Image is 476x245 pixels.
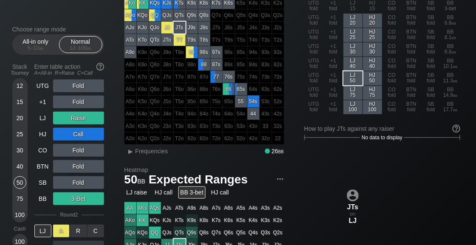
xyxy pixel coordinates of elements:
div: 100% fold in prior round [186,108,198,120]
div: 100% fold in prior round [260,59,272,70]
div: LJ 30 [344,42,363,56]
div: A6s [223,202,235,214]
div: CO [34,144,51,157]
div: All-in only [16,37,55,53]
div: UTG fold [304,100,324,114]
div: 100% fold in prior round [235,46,247,58]
div: 100% fold in prior round [248,83,259,95]
div: CO fold [383,100,402,114]
div: Call [53,128,104,141]
div: 100% fold in prior round [248,46,259,58]
div: 100% fold in prior round [260,71,272,83]
div: 100% fold in prior round [272,46,284,58]
div: AQo [124,9,136,21]
div: 100% fold in prior round [272,96,284,107]
div: 100% fold in prior round [248,9,259,21]
div: 100% fold in prior round [149,108,161,120]
div: AJs [161,202,173,214]
div: 100% fold in prior round [174,120,186,132]
div: 12 – 100 [63,45,99,51]
div: A5s [235,202,247,214]
div: 100% fold in prior round [223,22,235,34]
div: LJ raise [124,186,149,199]
div: AKo [124,214,136,226]
div: 100% fold in prior round [248,34,259,46]
div: JJ [161,22,173,34]
div: 100% fold in prior round [272,132,284,144]
div: 100% fold in prior round [211,132,223,144]
div: TT [174,34,186,46]
div: 100% fold in prior round [260,108,272,120]
div: Fold [53,160,104,173]
div: 100% fold in prior round [124,132,136,144]
div: 100% fold in prior round [248,22,259,34]
div: ATo [124,34,136,46]
div: 100% fold in prior round [186,132,198,144]
div: 100% fold in prior round [260,96,272,107]
div: +1 fold [324,86,343,100]
div: BTN fold [402,71,421,85]
div: AKs [137,202,149,214]
div: 100% fold in prior round [223,108,235,120]
div: HJ call [153,186,175,199]
div: Round 2 [60,212,78,218]
div: UTG fold [304,14,324,28]
div: 65s [235,83,247,95]
div: Enter table action [34,60,104,79]
div: QTs [174,9,186,21]
div: 100% fold in prior round [272,9,284,21]
div: CO fold [383,86,402,100]
div: 88 [198,59,210,70]
div: Q8s [198,9,210,21]
div: 50 [14,176,26,189]
div: HJ 30 [363,42,382,56]
div: +1 fold [324,57,343,71]
div: 100% fold in prior round [223,59,235,70]
div: BB 3-bet [178,186,206,199]
div: HJ 75 [363,86,382,100]
div: 100% fold in prior round [198,96,210,107]
div: 100% fold in prior round [223,9,235,21]
div: 76s [223,71,235,83]
div: J9s [186,22,198,34]
div: KK [137,214,149,226]
span: bb [452,49,456,55]
div: T9s [186,34,198,46]
div: 100% fold in prior round [198,132,210,144]
div: HJ [34,128,51,141]
div: 30 [14,144,26,157]
div: QQ [149,9,161,21]
div: 100% fold in prior round [161,83,173,95]
div: 100% fold in prior round [248,71,259,83]
div: SB fold [422,57,441,71]
div: 97s [211,46,223,58]
div: SB fold [422,86,441,100]
div: 100% fold in prior round [248,59,259,70]
div: BB 6.8 [441,14,460,28]
div: CO fold [383,71,402,85]
div: JTs [174,22,186,34]
div: CO fold [383,57,402,71]
div: KTo [137,34,149,46]
div: A8s [198,202,210,214]
div: HJ 50 [363,71,382,85]
div: BB [34,192,51,205]
div: 3-Bet [53,192,104,205]
div: 77 [211,71,223,83]
div: CO fold [383,14,402,28]
div: LJ 20 [344,14,363,28]
div: UTG fold [304,71,324,85]
div: LJ 100 [344,100,363,114]
div: 100% fold in prior round [124,83,136,95]
div: 100% fold in prior round [272,108,284,120]
div: 100% fold in prior round [223,120,235,132]
div: 100% fold in prior round [235,132,247,144]
div: 100 [14,208,26,221]
div: 100% fold in prior round [260,22,272,34]
span: bb [87,45,91,51]
div: 75 [14,192,26,205]
div: LJ 40 [344,57,363,71]
div: 100% fold in prior round [174,46,186,58]
div: 100% fold in prior round [211,22,223,34]
div: UTG fold [304,42,324,56]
